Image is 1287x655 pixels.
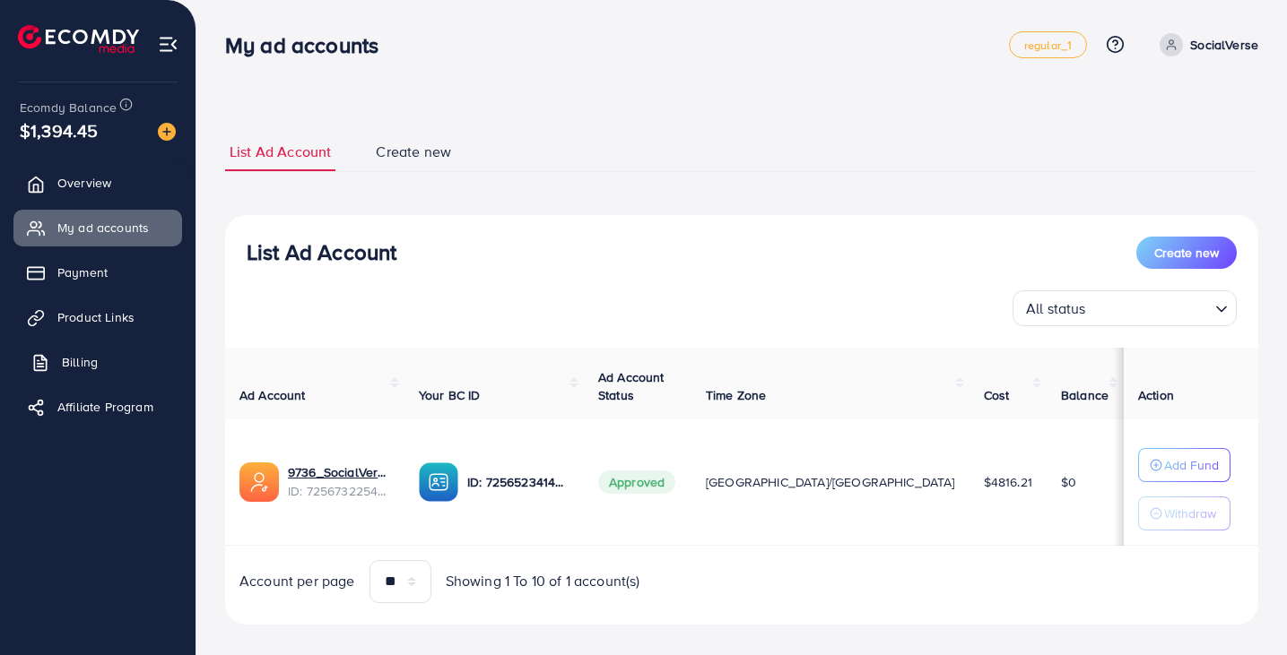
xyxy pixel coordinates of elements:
[239,386,306,404] span: Ad Account
[984,473,1032,491] span: $4816.21
[1138,496,1230,530] button: Withdraw
[1211,574,1274,642] iframe: Chat
[239,462,279,502] img: ic-ads-acc.e4c84228.svg
[467,471,570,493] p: ID: 7256523414838738945
[1164,454,1219,476] p: Add Fund
[706,386,766,404] span: Time Zone
[419,386,481,404] span: Your BC ID
[18,25,139,53] img: logo
[446,571,640,591] span: Showing 1 To 10 of 1 account(s)
[57,219,149,237] span: My ad accounts
[20,99,117,116] span: Ecomdy Balance
[288,463,390,481] a: 9736_SocialVerse_1689589652848
[598,470,675,494] span: Approved
[1022,296,1090,322] span: All status
[239,571,355,591] span: Account per page
[158,34,178,55] img: menu
[20,117,98,143] span: $1,394.45
[230,142,331,162] span: List Ad Account
[1154,244,1219,262] span: Create new
[1013,290,1237,326] div: Search for option
[598,368,665,404] span: Ad Account Status
[1138,448,1230,482] button: Add Fund
[158,123,176,141] img: image
[13,165,182,201] a: Overview
[57,398,153,416] span: Affiliate Program
[1024,39,1072,51] span: regular_1
[288,482,390,500] span: ID: 7256732254603329537
[419,462,458,502] img: ic-ba-acc.ded83a64.svg
[1009,31,1087,58] a: regular_1
[1091,292,1208,322] input: Search for option
[1061,386,1109,404] span: Balance
[13,389,182,425] a: Affiliate Program
[288,463,390,500] div: <span class='underline'>9736_SocialVerse_1689589652848</span></br>7256732254603329537
[62,353,98,371] span: Billing
[13,299,182,335] a: Product Links
[57,263,108,281] span: Payment
[984,386,1010,404] span: Cost
[1152,33,1258,56] a: SocialVerse
[13,210,182,246] a: My ad accounts
[1190,34,1258,56] p: SocialVerse
[57,174,111,192] span: Overview
[225,32,393,58] h3: My ad accounts
[247,239,396,265] h3: List Ad Account
[1061,473,1076,491] span: $0
[1164,503,1216,524] p: Withdraw
[706,473,955,491] span: [GEOGRAPHIC_DATA]/[GEOGRAPHIC_DATA]
[13,344,182,380] a: Billing
[1136,237,1237,269] button: Create new
[376,142,451,162] span: Create new
[13,254,182,290] a: Payment
[57,308,135,326] span: Product Links
[1138,386,1174,404] span: Action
